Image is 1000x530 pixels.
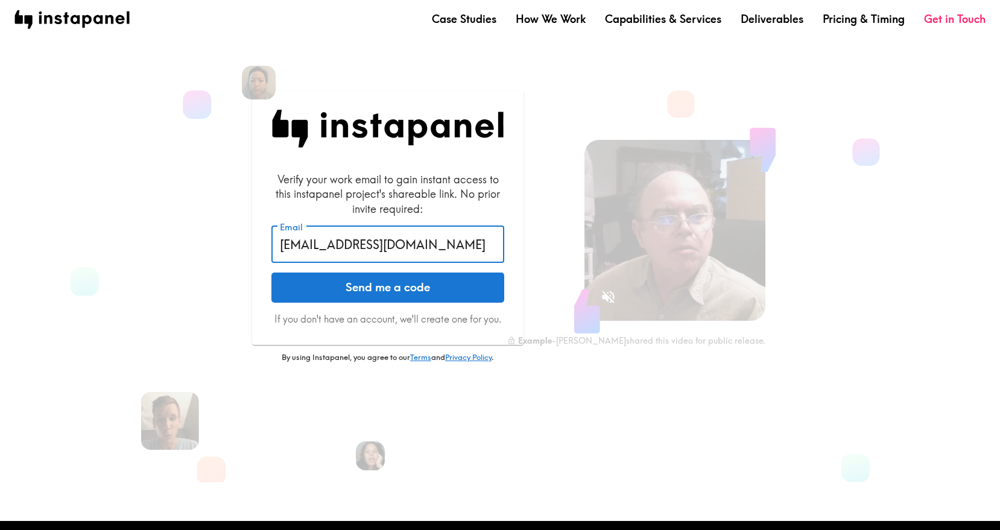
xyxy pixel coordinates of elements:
img: Instapanel [271,110,504,148]
a: Privacy Policy [445,352,492,362]
a: Capabilities & Services [605,11,721,27]
a: Deliverables [741,11,803,27]
b: Example [518,335,552,346]
div: - [PERSON_NAME] shared this video for public release. [507,335,765,346]
label: Email [280,221,303,234]
a: How We Work [516,11,586,27]
div: Verify your work email to gain instant access to this instapanel project's shareable link. No pri... [271,172,504,216]
a: Pricing & Timing [823,11,905,27]
a: Get in Touch [924,11,986,27]
img: instapanel [14,10,130,29]
a: Terms [410,352,431,362]
img: Kelly [356,441,385,470]
img: Lisa [242,66,276,99]
p: If you don't have an account, we'll create one for you. [271,312,504,326]
img: Eric [141,392,199,450]
button: Sound is off [595,284,621,310]
p: By using Instapanel, you agree to our and . [252,352,524,363]
button: Send me a code [271,273,504,303]
a: Case Studies [432,11,496,27]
